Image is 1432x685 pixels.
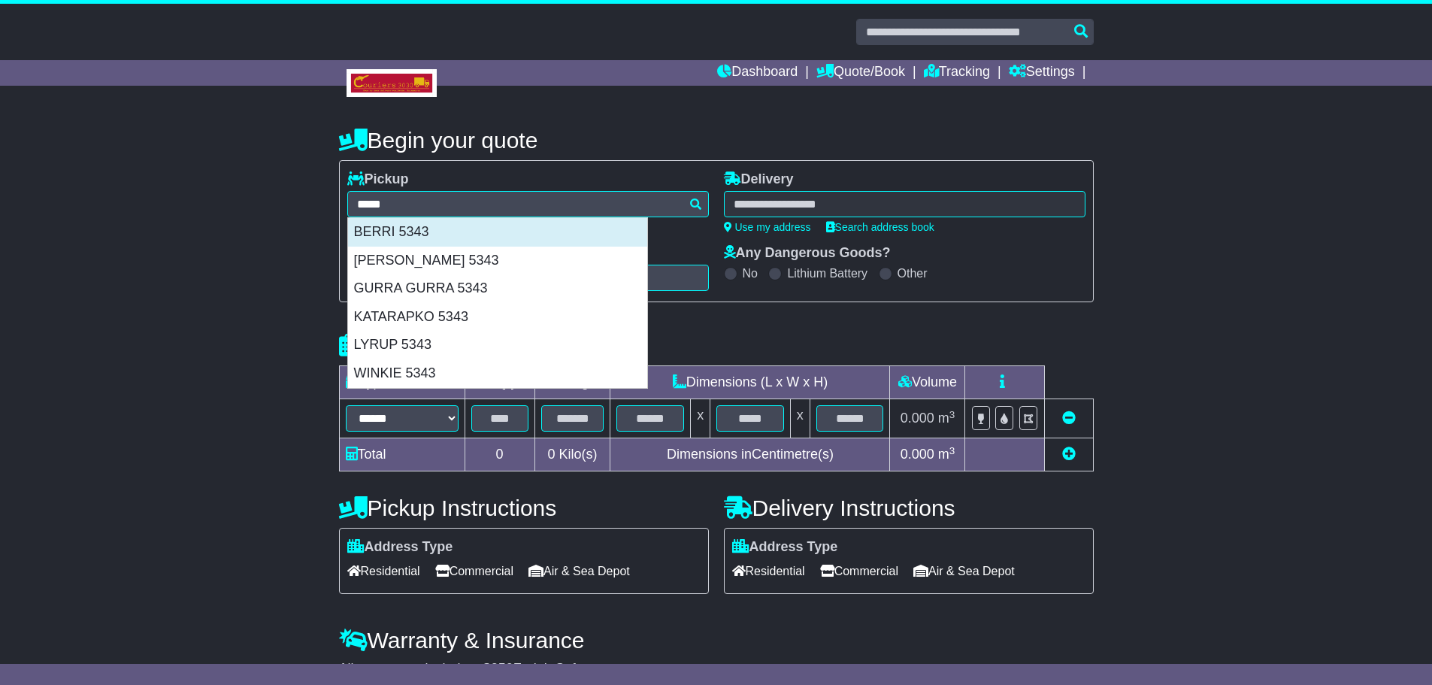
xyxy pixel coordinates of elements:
[339,628,1094,653] h4: Warranty & Insurance
[691,399,710,438] td: x
[348,274,647,303] div: GURRA GURRA 5343
[816,60,905,86] a: Quote/Book
[724,496,1094,520] h4: Delivery Instructions
[924,60,990,86] a: Tracking
[348,303,647,332] div: KATARAPKO 5343
[347,539,453,556] label: Address Type
[347,171,409,188] label: Pickup
[339,333,528,358] h4: Package details |
[347,191,709,217] typeahead: Please provide city
[348,331,647,359] div: LYRUP 5343
[732,559,805,583] span: Residential
[491,661,513,676] span: 250
[347,559,420,583] span: Residential
[949,445,955,456] sup: 3
[724,171,794,188] label: Delivery
[348,218,647,247] div: BERRI 5343
[348,359,647,388] div: WINKIE 5343
[339,661,1094,677] div: All our quotes include a $ FreightSafe warranty.
[826,221,934,233] a: Search address book
[732,539,838,556] label: Address Type
[913,559,1015,583] span: Air & Sea Depot
[339,366,465,399] td: Type
[901,447,934,462] span: 0.000
[790,399,810,438] td: x
[1062,411,1076,426] a: Remove this item
[547,447,555,462] span: 0
[465,438,534,471] td: 0
[528,559,630,583] span: Air & Sea Depot
[534,438,610,471] td: Kilo(s)
[610,366,890,399] td: Dimensions (L x W x H)
[339,438,465,471] td: Total
[890,366,965,399] td: Volume
[724,221,811,233] a: Use my address
[717,60,798,86] a: Dashboard
[339,496,709,520] h4: Pickup Instructions
[1009,60,1075,86] a: Settings
[938,447,955,462] span: m
[743,266,758,280] label: No
[724,245,891,262] label: Any Dangerous Goods?
[949,409,955,420] sup: 3
[435,559,513,583] span: Commercial
[938,411,955,426] span: m
[787,266,867,280] label: Lithium Battery
[348,247,647,275] div: [PERSON_NAME] 5343
[1062,447,1076,462] a: Add new item
[820,559,898,583] span: Commercial
[898,266,928,280] label: Other
[339,128,1094,153] h4: Begin your quote
[610,438,890,471] td: Dimensions in Centimetre(s)
[901,411,934,426] span: 0.000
